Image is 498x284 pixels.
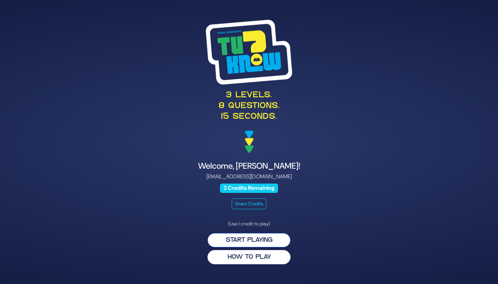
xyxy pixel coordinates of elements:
[80,172,418,181] p: [EMAIL_ADDRESS][DOMAIN_NAME]
[207,233,290,247] button: Start Playing
[80,161,418,171] h4: Welcome, [PERSON_NAME]!
[207,250,290,264] button: HOW TO PLAY
[207,220,290,228] p: (Use 1 credit to play)
[245,131,253,153] img: decoration arrows
[220,184,278,193] span: 2 Credits Remaining
[232,198,266,209] button: Share Credits
[80,90,418,123] p: 3 levels. 8 questions. 15 seconds.
[206,20,292,84] img: Tournament Logo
